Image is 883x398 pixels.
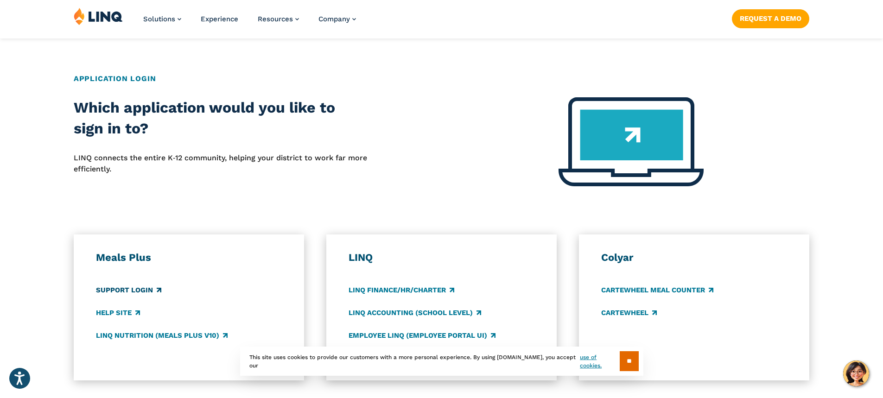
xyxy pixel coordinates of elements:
nav: Button Navigation [732,7,809,28]
a: CARTEWHEEL Meal Counter [601,285,713,295]
button: Hello, have a question? Let’s chat. [843,360,869,386]
a: CARTEWHEEL [601,308,657,318]
div: This site uses cookies to provide our customers with a more personal experience. By using [DOMAIN... [240,347,643,376]
span: Resources [258,15,293,23]
span: Company [318,15,350,23]
a: LINQ Accounting (school level) [349,308,481,318]
a: Support Login [96,285,161,295]
a: Help Site [96,308,140,318]
h3: Meals Plus [96,251,282,264]
a: Resources [258,15,299,23]
h3: LINQ [349,251,535,264]
h3: Colyar [601,251,788,264]
a: LINQ Finance/HR/Charter [349,285,454,295]
a: use of cookies. [580,353,619,370]
a: Request a Demo [732,9,809,28]
a: Experience [201,15,238,23]
nav: Primary Navigation [143,7,356,38]
a: Employee LINQ (Employee Portal UI) [349,330,495,341]
p: LINQ connects the entire K‑12 community, helping your district to work far more efficiently. [74,152,368,175]
h2: Application Login [74,73,809,84]
a: Solutions [143,15,181,23]
a: LINQ Nutrition (Meals Plus v10) [96,330,228,341]
span: Solutions [143,15,175,23]
img: LINQ | K‑12 Software [74,7,123,25]
a: Company [318,15,356,23]
h2: Which application would you like to sign in to? [74,97,368,139]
